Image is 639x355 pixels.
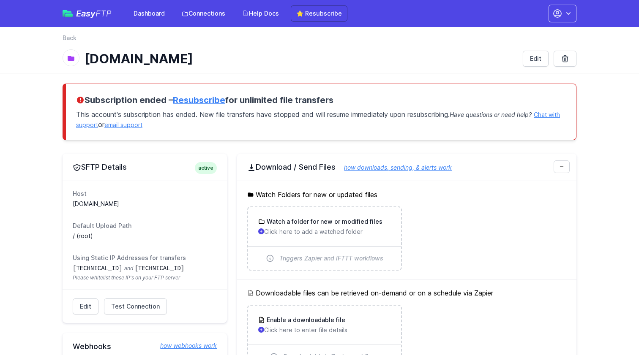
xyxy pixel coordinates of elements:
a: Resubscribe [173,95,225,105]
dd: / (root) [73,232,217,240]
span: Please whitelist these IP's on your FTP server [73,274,217,281]
h1: [DOMAIN_NAME] [85,51,516,66]
span: and [124,265,133,271]
p: Click here to enter file details [258,326,390,334]
nav: Breadcrumb [63,34,576,47]
h3: Watch a folder for new or modified files [265,217,382,226]
h2: Webhooks [73,341,217,352]
dd: [DOMAIN_NAME] [73,200,217,208]
h3: Enable a downloadable file [265,316,345,324]
a: Edit [523,51,549,67]
a: Connections [177,6,230,21]
a: Edit [73,298,98,314]
a: Watch a folder for new or modified files Click here to add a watched folder Triggers Zapier and I... [248,207,401,270]
span: Easy [76,9,112,18]
dt: Using Static IP Addresses for transfers [73,254,217,262]
a: Test Connection [104,298,167,314]
h5: Watch Folders for new or updated files [247,190,566,200]
a: ⭐ Resubscribe [291,5,347,22]
h5: Downloadable files can be retrieved on-demand or on a schedule via Zapier [247,288,566,298]
a: Dashboard [128,6,170,21]
a: how webhooks work [152,341,217,350]
a: Help Docs [237,6,284,21]
dt: Host [73,190,217,198]
p: This account's subscription has ended. New file transfers have stopped and will resume immediatel... [76,106,566,130]
a: how downloads, sending, & alerts work [336,164,452,171]
a: email support [104,121,142,128]
span: active [195,162,217,174]
img: easyftp_logo.png [63,10,73,17]
span: Have questions or need help? [450,111,532,118]
h2: SFTP Details [73,162,217,172]
h2: Download / Send Files [247,162,566,172]
span: Test Connection [111,302,160,311]
span: Triggers Zapier and IFTTT workflows [279,254,383,263]
code: [TECHNICAL_ID] [73,265,123,272]
code: [TECHNICAL_ID] [135,265,185,272]
a: EasyFTP [63,9,112,18]
dt: Default Upload Path [73,222,217,230]
h3: Subscription ended – for unlimited file transfers [76,94,566,106]
p: Click here to add a watched folder [258,228,390,236]
a: Back [63,34,76,42]
span: FTP [96,8,112,19]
